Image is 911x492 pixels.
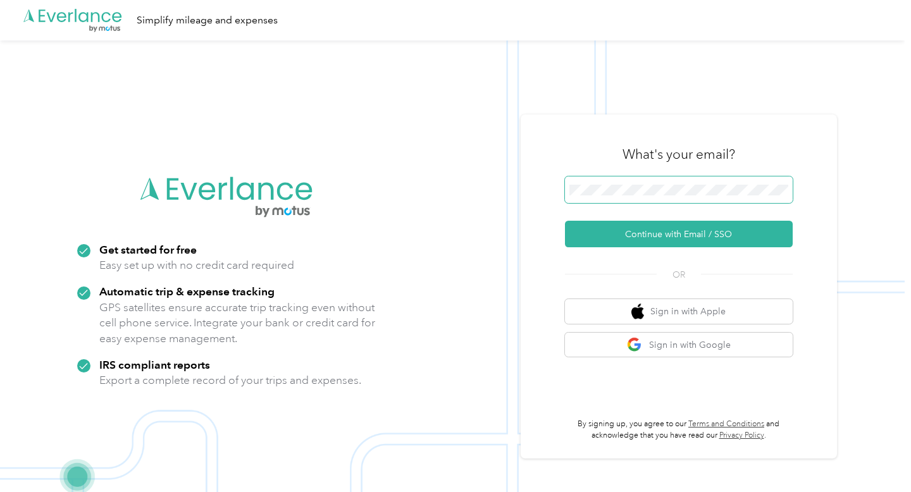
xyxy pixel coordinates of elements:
a: Privacy Policy [719,431,764,440]
button: google logoSign in with Google [565,333,793,357]
div: Simplify mileage and expenses [137,13,278,28]
a: Terms and Conditions [688,419,764,429]
strong: Automatic trip & expense tracking [99,285,275,298]
h3: What's your email? [623,145,735,163]
p: Export a complete record of your trips and expenses. [99,372,361,388]
p: Easy set up with no credit card required [99,257,294,273]
button: Continue with Email / SSO [565,221,793,247]
span: OR [657,268,701,281]
strong: Get started for free [99,243,197,256]
button: apple logoSign in with Apple [565,299,793,324]
img: google logo [627,337,643,353]
p: GPS satellites ensure accurate trip tracking even without cell phone service. Integrate your bank... [99,300,376,347]
strong: IRS compliant reports [99,358,210,371]
p: By signing up, you agree to our and acknowledge that you have read our . [565,419,793,441]
img: apple logo [631,304,644,319]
